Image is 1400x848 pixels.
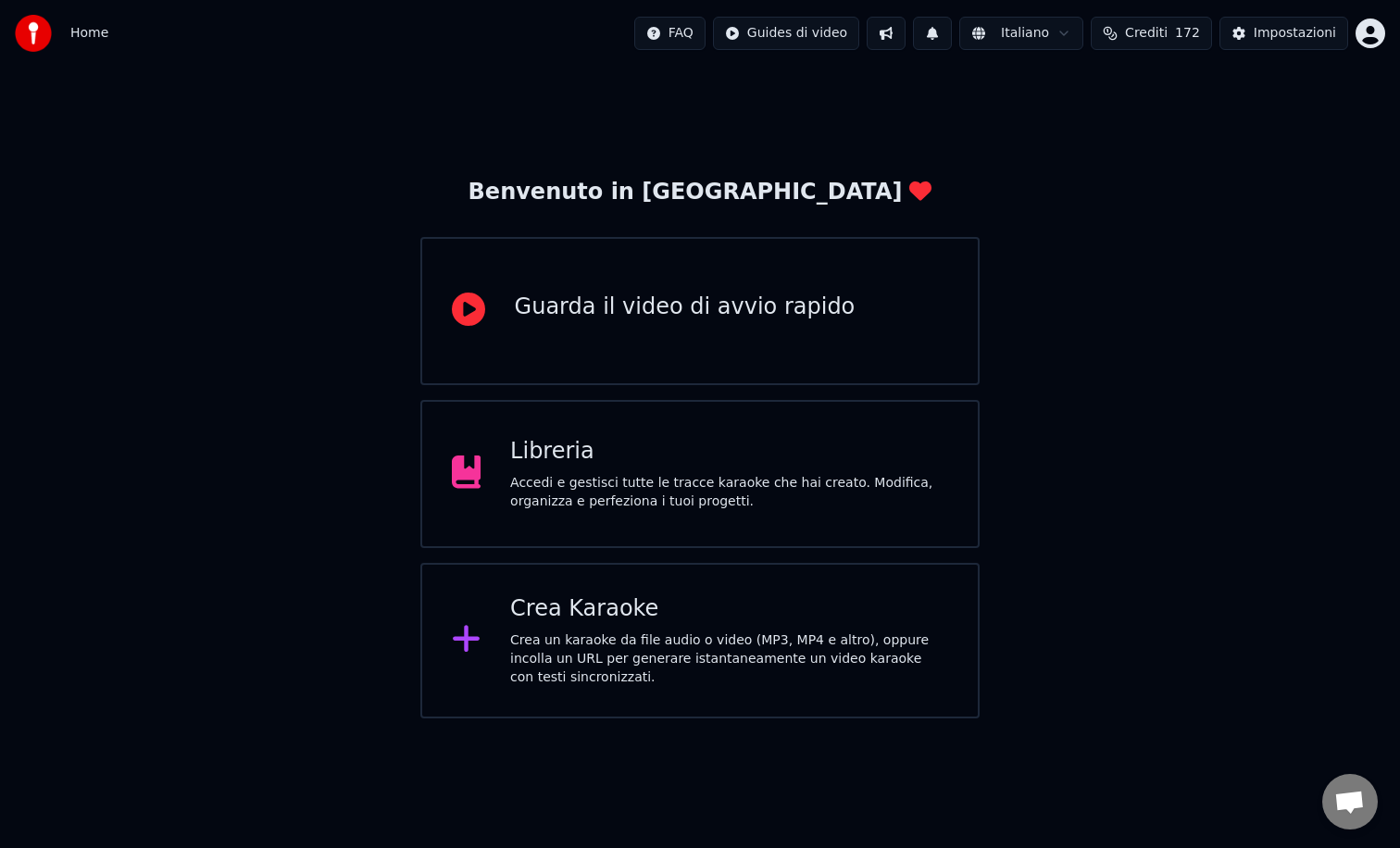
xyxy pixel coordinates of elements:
[510,474,948,511] div: Accedi e gestisci tutte le tracce karaoke che hai creato. Modifica, organizza e perfeziona i tuoi...
[1322,774,1378,829] a: Aprire la chat
[510,437,948,467] div: Libreria
[510,594,948,624] div: Crea Karaoke
[15,15,52,52] img: youka
[1091,17,1212,50] button: Crediti172
[515,293,856,322] div: Guarda il video di avvio rapido
[70,24,108,43] nav: breadcrumb
[1125,24,1168,43] span: Crediti
[1254,24,1336,43] div: Impostazioni
[1219,17,1348,50] button: Impostazioni
[469,178,932,207] div: Benvenuto in [GEOGRAPHIC_DATA]
[634,17,706,50] button: FAQ
[713,17,859,50] button: Guides di video
[70,24,108,43] span: Home
[1175,24,1200,43] span: 172
[510,631,948,687] div: Crea un karaoke da file audio o video (MP3, MP4 e altro), oppure incolla un URL per generare ista...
